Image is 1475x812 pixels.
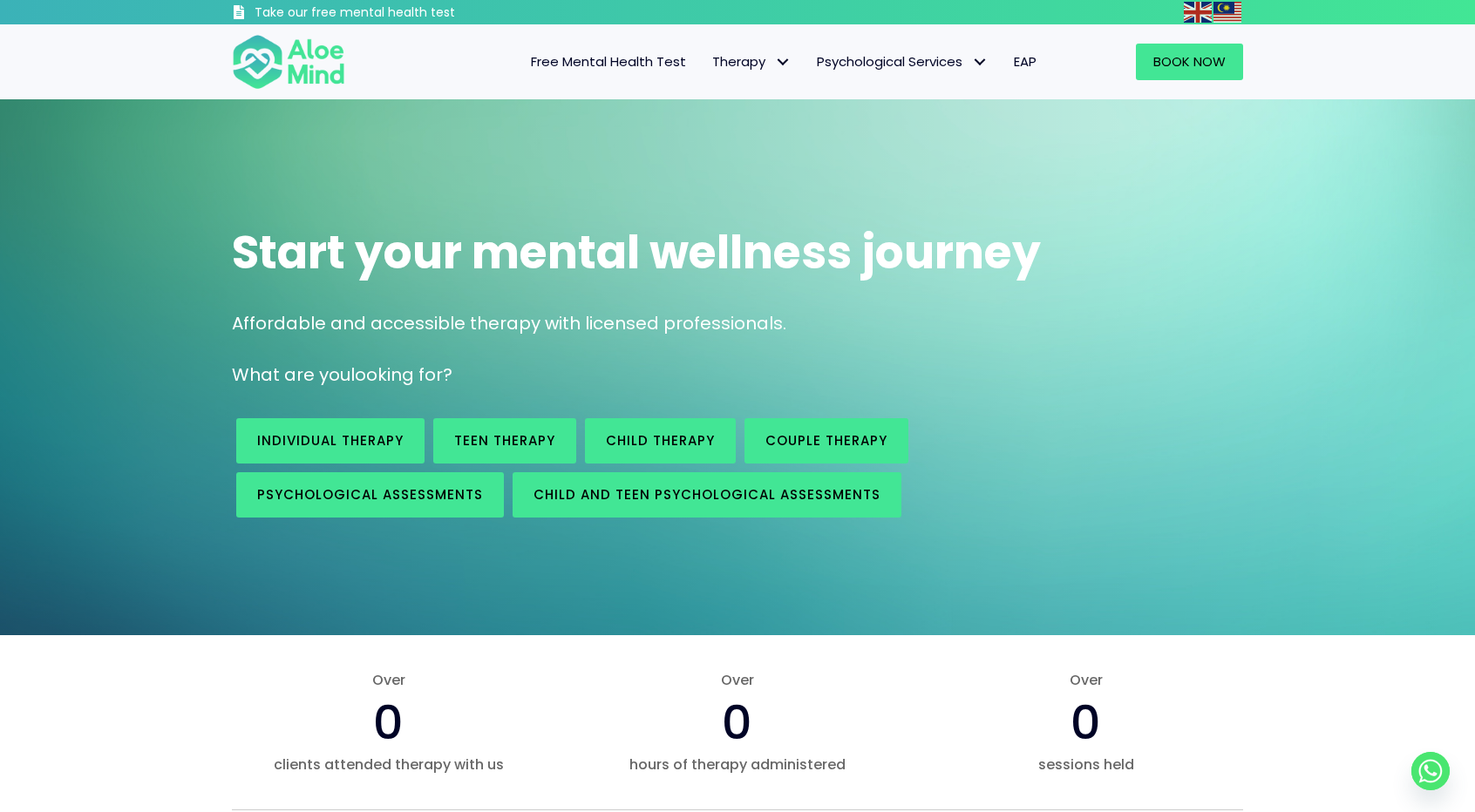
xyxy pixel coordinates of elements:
a: Psychological ServicesPsychological Services: submenu [804,44,1001,80]
a: Child and Teen Psychological assessments [513,472,901,518]
a: Free Mental Health Test [518,44,699,80]
span: Individual therapy [257,431,404,450]
span: Child and Teen Psychological assessments [534,485,880,504]
span: What are you [232,362,350,387]
a: Psychological assessments [236,472,504,518]
img: Aloe mind Logo [232,33,345,91]
span: clients attended therapy with us [232,754,546,775]
a: Take our free mental health test [232,4,548,24]
a: TherapyTherapy: submenu [699,44,804,80]
span: hours of therapy administered [581,754,894,775]
img: ms [1213,2,1241,23]
span: Psychological Services [817,52,988,71]
a: Book Now [1136,44,1243,80]
nav: Menu [368,44,1050,80]
span: looking for? [350,362,452,387]
span: Psychological Services: submenu [967,50,992,75]
span: Child Therapy [606,431,715,450]
span: 0 [373,689,404,755]
a: Couple therapy [744,418,908,464]
span: Psychological assessments [257,485,483,504]
span: Free Mental Health Test [531,52,686,71]
span: Over [581,670,894,690]
a: Whatsapp [1411,752,1450,790]
a: English [1184,2,1213,22]
span: sessions held [929,754,1243,775]
h3: Take our free mental health test [255,4,548,22]
span: Couple therapy [765,431,887,450]
span: Book Now [1153,52,1226,71]
span: Over [929,670,1243,690]
a: Individual therapy [236,418,425,464]
a: EAP [1001,44,1050,80]
span: 0 [1071,689,1101,755]
a: Child Therapy [585,418,736,464]
a: Teen Therapy [433,418,576,464]
img: en [1184,2,1212,23]
span: Teen Therapy [454,431,555,450]
p: Affordable and accessible therapy with licensed professionals. [232,311,1243,336]
span: Therapy: submenu [770,50,795,75]
span: Therapy [712,52,791,71]
span: Start your mental wellness journey [232,220,1041,284]
span: EAP [1014,52,1037,71]
span: Over [232,670,546,690]
a: Malay [1213,2,1243,22]
span: 0 [722,689,752,755]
